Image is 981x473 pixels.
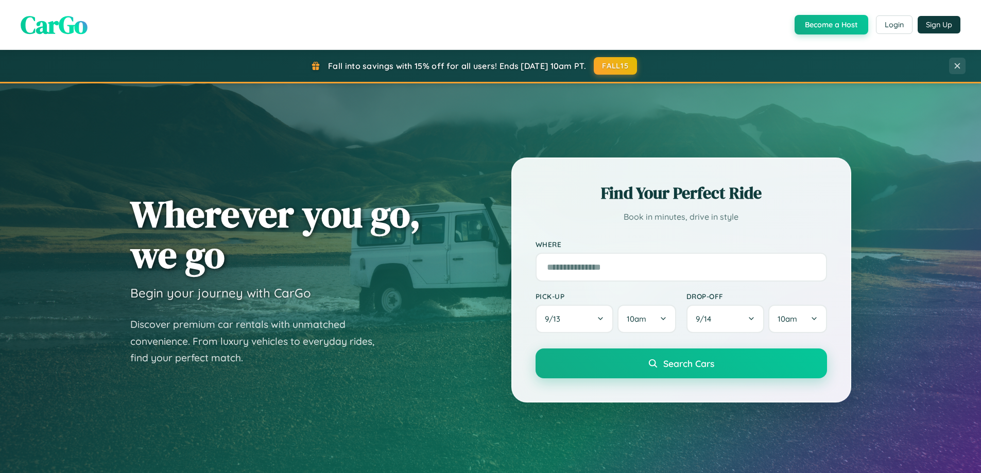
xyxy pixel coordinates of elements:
[536,292,676,301] label: Pick-up
[876,15,913,34] button: Login
[536,305,614,333] button: 9/13
[627,314,646,324] span: 10am
[663,358,714,369] span: Search Cars
[130,194,421,275] h1: Wherever you go, we go
[594,57,637,75] button: FALL15
[130,316,388,366] p: Discover premium car rentals with unmatched convenience. From luxury vehicles to everyday rides, ...
[536,182,827,204] h2: Find Your Perfect Ride
[536,209,827,224] p: Book in minutes, drive in style
[21,8,88,42] span: CarGo
[696,314,716,324] span: 9 / 14
[918,16,960,33] button: Sign Up
[686,305,765,333] button: 9/14
[768,305,827,333] button: 10am
[686,292,827,301] label: Drop-off
[778,314,797,324] span: 10am
[536,348,827,378] button: Search Cars
[536,240,827,249] label: Where
[545,314,565,324] span: 9 / 13
[130,285,311,301] h3: Begin your journey with CarGo
[795,15,868,34] button: Become a Host
[617,305,676,333] button: 10am
[328,61,586,71] span: Fall into savings with 15% off for all users! Ends [DATE] 10am PT.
